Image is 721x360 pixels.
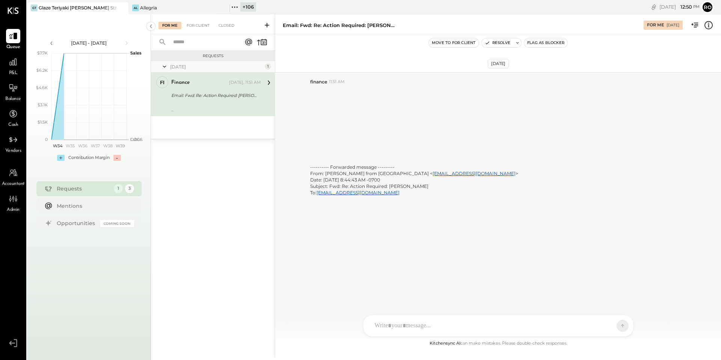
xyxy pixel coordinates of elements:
[0,29,26,51] a: Queue
[7,207,20,213] span: Admin
[140,5,157,11] div: Allegria
[240,2,256,12] div: + 106
[158,22,181,29] div: For Me
[57,185,110,192] div: Requests
[36,68,48,73] text: $6.2K
[38,119,48,125] text: $1.5K
[329,79,345,85] span: 11:51 AM
[115,143,125,148] text: W39
[488,59,509,68] div: [DATE]
[171,92,259,99] div: Email: Fwd: Re: Action Required: [PERSON_NAME]
[6,44,20,51] span: Queue
[5,148,21,154] span: Vendors
[433,171,516,176] a: [EMAIL_ADDRESS][DOMAIN_NAME]
[183,22,213,29] div: For Client
[667,23,679,28] div: [DATE]
[130,137,142,142] text: Labor
[0,133,26,154] a: Vendors
[57,40,121,46] div: [DATE] - [DATE]
[45,137,48,142] text: 0
[317,190,400,195] a: [EMAIL_ADDRESS][DOMAIN_NAME]
[0,55,26,77] a: P&L
[113,155,121,161] div: -
[38,102,48,107] text: $3.1K
[229,80,261,86] div: [DATE], 11:51 AM
[100,220,134,227] div: Coming Soon
[170,64,263,70] div: [DATE]
[659,3,700,11] div: [DATE]
[160,79,164,86] div: fi
[215,22,238,29] div: Closed
[155,53,271,59] div: Requests
[524,38,567,47] button: Flag as Blocker
[57,219,97,227] div: Opportunities
[91,143,100,148] text: W37
[114,184,123,193] div: 1
[310,164,695,215] div: ---------- Forwarded message --------- From: [PERSON_NAME] from [GEOGRAPHIC_DATA] < > Date: [DATE...
[78,143,87,148] text: W36
[57,155,65,161] div: +
[482,38,513,47] button: Resolve
[130,50,142,56] text: Sales
[37,50,48,56] text: $7.7K
[66,143,75,148] text: W35
[39,5,117,11] div: Glaze Teriyaki [PERSON_NAME] Street - [PERSON_NAME] River [PERSON_NAME] LLC
[283,22,395,29] div: Email: Fwd: Re: Action Required: [PERSON_NAME]
[429,38,479,47] button: Move to for client
[310,79,327,85] span: finance
[53,143,63,148] text: W34
[701,1,713,13] button: Ro
[132,5,139,11] div: Al
[57,202,130,210] div: Mentions
[9,70,18,77] span: P&L
[650,3,658,11] div: copy link
[0,166,26,188] a: Accountant
[0,81,26,103] a: Balance
[8,122,18,129] span: Cash
[125,184,134,193] div: 3
[68,155,110,161] div: Contribution Margin
[5,96,21,103] span: Balance
[103,143,112,148] text: W38
[31,5,38,11] div: GT
[0,192,26,213] a: Admin
[265,64,271,70] div: 1
[647,22,664,28] div: For Me
[0,107,26,129] a: Cash
[2,181,25,188] span: Accountant
[36,85,48,90] text: $4.6K
[171,79,190,86] div: finance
